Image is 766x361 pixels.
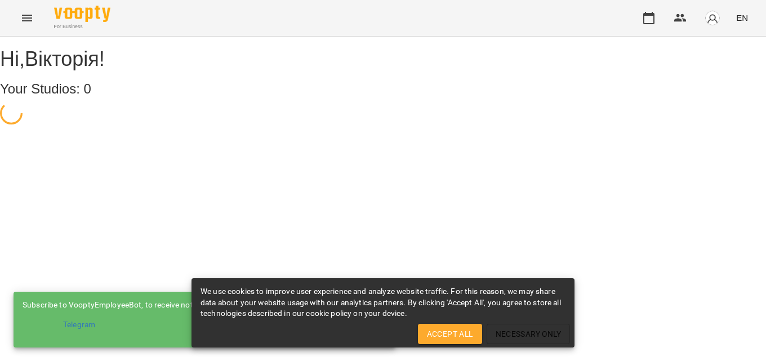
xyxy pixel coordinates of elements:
[54,23,110,30] span: For Business
[732,7,752,28] button: EN
[736,12,748,24] span: EN
[84,81,91,96] span: 0
[14,5,41,32] button: Menu
[54,6,110,22] img: Voopty Logo
[705,10,720,26] img: avatar_s.png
